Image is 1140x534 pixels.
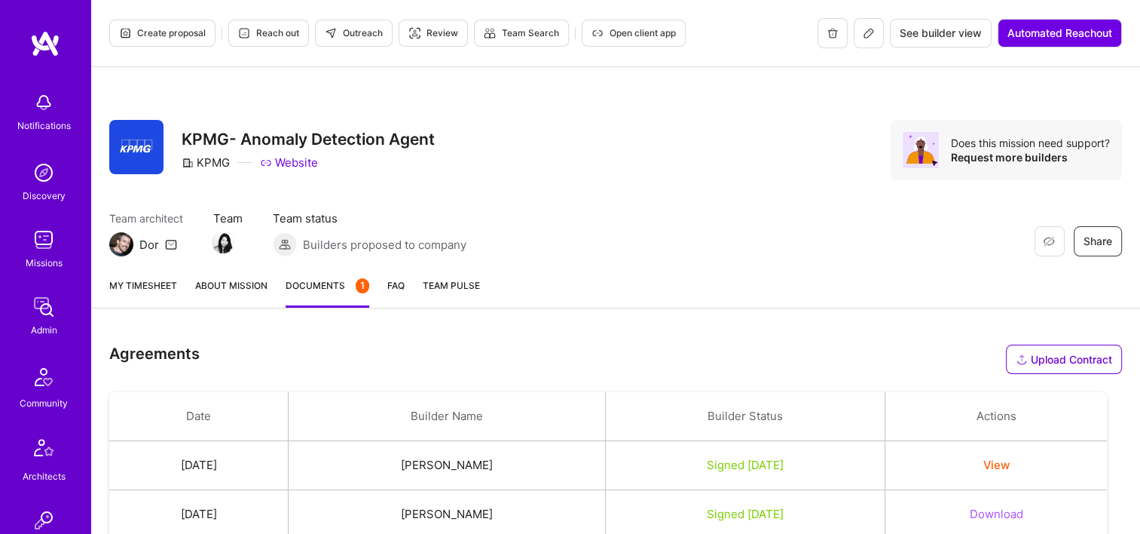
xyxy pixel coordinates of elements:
[260,155,318,170] a: Website
[213,229,233,255] a: Team Member Avatar
[23,468,66,484] div: Architects
[20,395,68,411] div: Community
[109,441,288,490] td: [DATE]
[900,26,982,41] span: See builder view
[182,130,435,149] h3: KPMG- Anomaly Detection Agent
[228,20,309,47] button: Reach out
[1006,345,1122,374] button: Upload Contract
[885,392,1107,441] th: Actions
[582,20,686,47] button: Open client app
[119,26,206,40] span: Create proposal
[182,155,230,170] div: KPMG
[288,441,605,490] td: [PERSON_NAME]
[408,26,458,40] span: Review
[286,278,369,308] a: Documents1
[29,87,59,118] img: bell
[890,19,992,48] button: See builder view
[109,120,164,174] img: Company Logo
[109,392,288,441] th: Date
[109,210,183,226] span: Team architect
[605,392,885,441] th: Builder Status
[624,506,867,522] div: Signed [DATE]
[139,237,159,253] div: Dor
[29,158,59,188] img: discovery
[273,210,466,226] span: Team status
[109,232,133,256] img: Team Architect
[23,188,66,204] div: Discovery
[238,26,299,40] span: Reach out
[983,457,1010,473] button: View
[399,20,468,47] button: Review
[1043,235,1055,247] i: icon EyeClosed
[31,322,57,338] div: Admin
[288,392,605,441] th: Builder Name
[591,26,676,40] span: Open client app
[26,255,63,271] div: Missions
[1007,26,1112,41] span: Automated Reachout
[998,19,1122,48] button: Automated Reachout
[213,210,243,226] span: Team
[423,278,480,308] a: Team Pulse
[1074,226,1122,256] button: Share
[951,136,1110,150] div: Does this mission need support?
[387,278,405,308] a: FAQ
[474,20,569,47] button: Team Search
[903,132,939,168] img: Avatar
[109,20,215,47] button: Create proposal
[119,27,131,39] i: icon Proposal
[212,231,234,253] img: Team Member Avatar
[408,27,420,39] i: icon Targeter
[315,20,393,47] button: Outreach
[325,26,383,40] span: Outreach
[29,225,59,255] img: teamwork
[303,237,466,253] span: Builders proposed to company
[26,432,62,468] img: Architects
[17,118,71,133] div: Notifications
[109,345,200,367] h3: Agreements
[182,157,194,169] i: icon CompanyGray
[970,506,1023,522] button: Download
[1083,234,1112,249] span: Share
[195,278,267,308] a: About Mission
[286,278,369,293] span: Documents
[423,280,480,291] span: Team Pulse
[109,278,177,308] a: My timesheet
[951,150,1110,164] div: Request more builders
[624,457,867,473] div: Signed [DATE]
[29,292,59,322] img: admin teamwork
[165,238,177,250] i: icon Mail
[273,232,297,256] img: Builders proposed to company
[30,30,60,57] img: logo
[356,278,369,293] div: 1
[26,359,62,395] img: Community
[484,26,559,40] span: Team Search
